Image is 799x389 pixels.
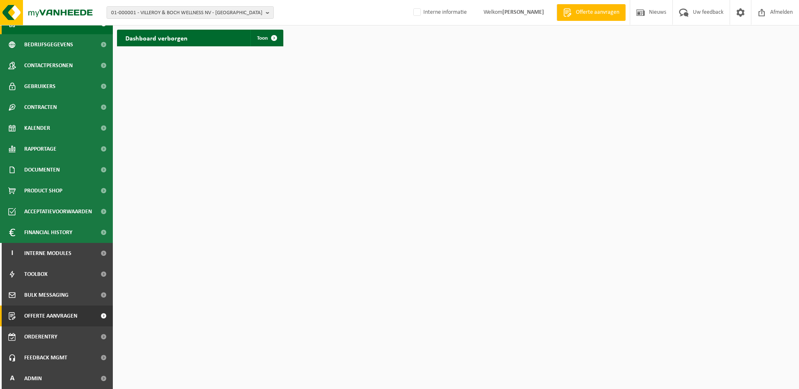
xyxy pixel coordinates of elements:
span: Offerte aanvragen [24,306,77,326]
strong: [PERSON_NAME] [502,9,544,15]
span: Documenten [24,159,60,180]
h2: Dashboard verborgen [117,30,196,46]
span: 01-000001 - VILLEROY & BOCH WELLNESS NV - [GEOGRAPHIC_DATA] [111,7,262,19]
span: Gebruikers [24,76,56,97]
a: Toon [250,30,282,46]
a: Offerte aanvragen [557,4,626,21]
span: Toolbox [24,264,48,285]
span: Feedback MGMT [24,347,67,368]
span: Bedrijfsgegevens [24,34,73,55]
span: I [8,243,16,264]
button: 01-000001 - VILLEROY & BOCH WELLNESS NV - [GEOGRAPHIC_DATA] [107,6,274,19]
span: Contracten [24,97,57,118]
span: Financial History [24,222,72,243]
span: Bulk Messaging [24,285,69,306]
label: Interne informatie [412,6,467,19]
span: Kalender [24,118,50,139]
span: Admin [24,368,42,389]
span: Product Shop [24,180,62,201]
span: Rapportage [24,139,56,159]
span: Toon [257,35,268,41]
span: A [8,368,16,389]
span: Offerte aanvragen [574,8,621,17]
span: Interne modules [24,243,71,264]
span: Acceptatievoorwaarden [24,201,92,222]
span: Contactpersonen [24,55,73,76]
span: Orderentry Goedkeuring [24,326,94,347]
